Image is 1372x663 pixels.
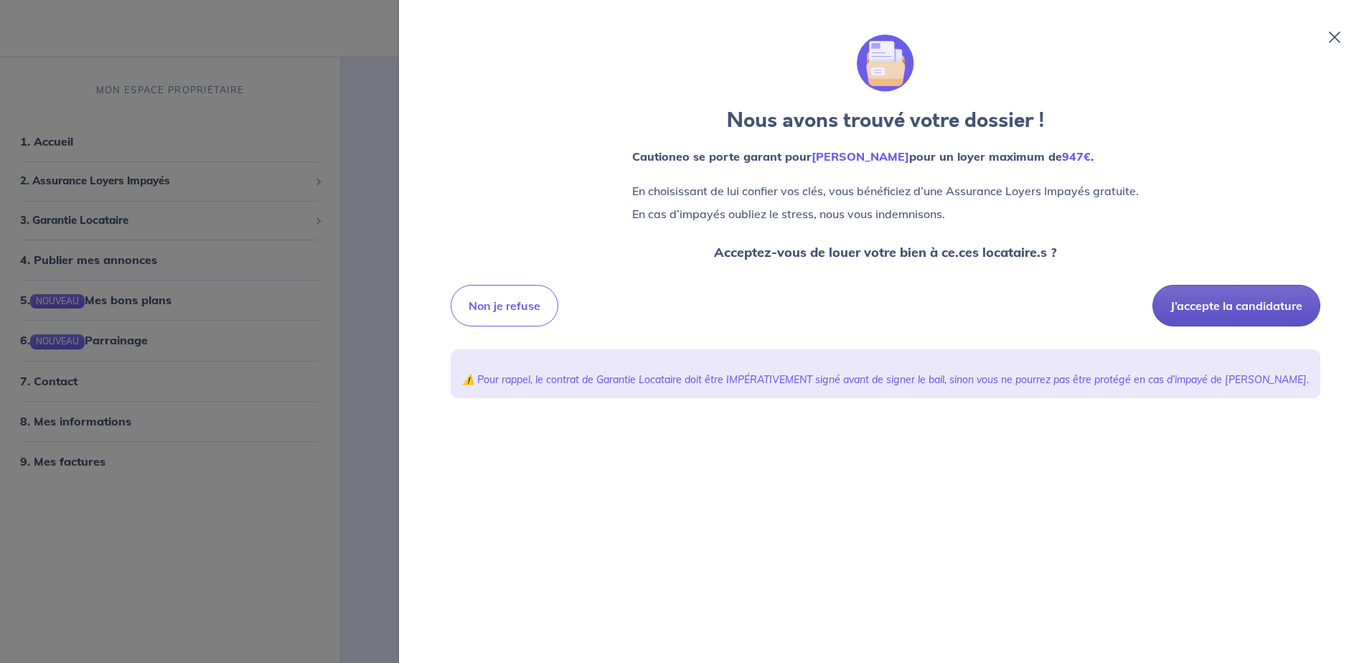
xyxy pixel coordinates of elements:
[714,244,1057,260] strong: Acceptez-vous de louer votre bien à ce.ces locataire.s ?
[451,285,558,326] button: Non je refuse
[857,34,914,92] img: illu_folder.svg
[1062,149,1091,164] em: 947€
[727,106,1045,135] strong: Nous avons trouvé votre dossier !
[462,372,1309,387] p: ⚠️ Pour rappel, le contrat de Garantie Locataire doit être IMPÉRATIVEMENT signé avant de signer l...
[1152,285,1320,326] button: J’accepte la candidature
[812,149,909,164] em: [PERSON_NAME]
[632,179,1139,225] p: En choisissant de lui confier vos clés, vous bénéficiez d’une Assurance Loyers Impayés gratuite. ...
[632,149,1094,164] strong: Cautioneo se porte garant pour pour un loyer maximum de .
